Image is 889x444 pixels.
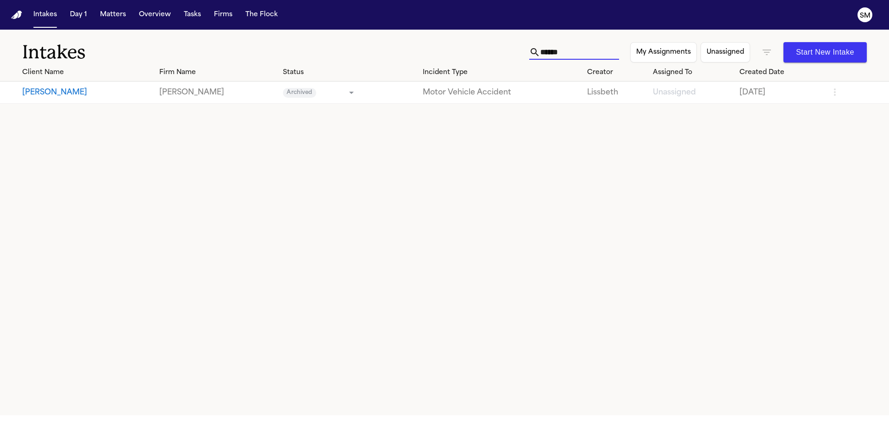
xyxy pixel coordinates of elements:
div: Creator [587,68,645,77]
div: Created Date [739,68,822,77]
button: Matters [96,6,130,23]
button: Day 1 [66,6,91,23]
div: Assigned To [653,68,732,77]
a: View details for Ayelen Carrion [587,87,645,98]
button: The Flock [242,6,282,23]
div: Firm Name [159,68,275,77]
div: Update intake status [283,86,357,99]
div: Client Name [22,68,152,77]
span: Archived [283,88,316,98]
button: Tasks [180,6,205,23]
button: View details for Ayelen Carrion [22,87,152,98]
div: Incident Type [423,68,580,77]
img: Finch Logo [11,11,22,19]
button: Overview [135,6,175,23]
a: View details for Ayelen Carrion [653,87,732,98]
button: My Assignments [630,42,697,63]
h1: Intakes [22,41,529,64]
a: Home [11,11,22,19]
button: Firms [210,6,236,23]
button: Start New Intake [783,42,867,63]
button: Intakes [30,6,61,23]
a: View details for Ayelen Carrion [423,87,580,98]
button: Unassigned [701,42,750,63]
a: View details for Ayelen Carrion [739,87,822,98]
span: Unassigned [653,89,696,96]
a: View details for Ayelen Carrion [159,87,275,98]
div: Status [283,68,415,77]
